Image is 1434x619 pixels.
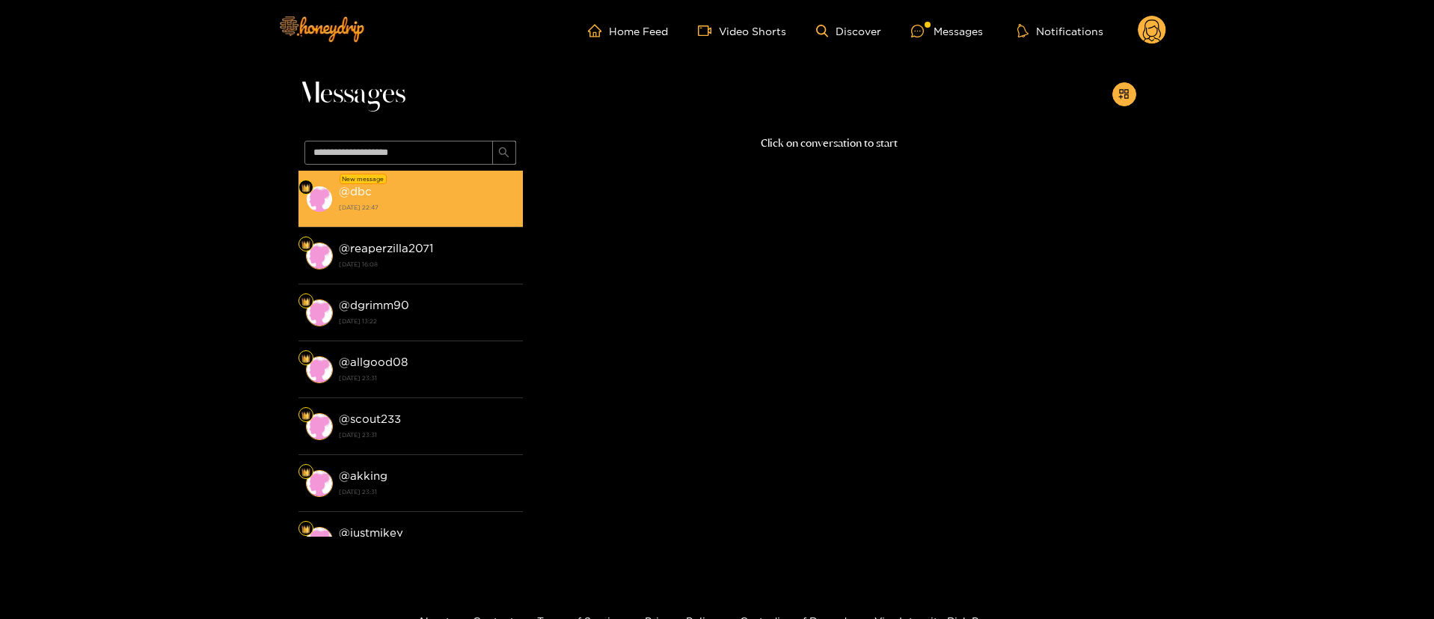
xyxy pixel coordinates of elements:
[1112,82,1136,106] button: appstore-add
[339,257,515,271] strong: [DATE] 16:08
[339,428,515,442] strong: [DATE] 23:31
[306,470,333,497] img: conversation
[301,354,310,363] img: Fan Level
[339,526,403,539] strong: @ justmikey
[306,413,333,440] img: conversation
[301,183,310,192] img: Fan Level
[339,314,515,328] strong: [DATE] 13:22
[339,299,409,311] strong: @ dgrimm90
[306,299,333,326] img: conversation
[498,147,509,159] span: search
[1013,23,1108,38] button: Notifications
[588,24,668,37] a: Home Feed
[301,297,310,306] img: Fan Level
[306,243,333,269] img: conversation
[339,412,401,425] strong: @ scout233
[298,76,405,112] span: Messages
[339,356,408,368] strong: @ allgood08
[523,135,1136,152] p: Click on conversation to start
[339,485,515,498] strong: [DATE] 23:31
[339,242,433,254] strong: @ reaperzilla2071
[816,25,881,37] a: Discover
[340,174,387,184] div: New message
[306,356,333,383] img: conversation
[1118,88,1130,101] span: appstore-add
[588,24,609,37] span: home
[306,186,333,213] img: conversation
[301,468,310,477] img: Fan Level
[339,185,372,198] strong: @ dbc
[301,240,310,249] img: Fan Level
[301,411,310,420] img: Fan Level
[339,469,387,482] strong: @ akking
[698,24,786,37] a: Video Shorts
[339,201,515,214] strong: [DATE] 22:47
[301,525,310,534] img: Fan Level
[492,141,516,165] button: search
[306,527,333,554] img: conversation
[339,371,515,385] strong: [DATE] 23:31
[698,24,719,37] span: video-camera
[911,22,983,40] div: Messages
